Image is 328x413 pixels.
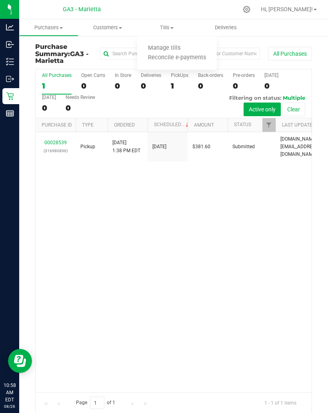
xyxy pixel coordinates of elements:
[20,24,78,31] span: Purchases
[6,58,14,66] inline-svg: Inventory
[154,122,190,127] a: Scheduled
[204,24,248,31] span: Deliveries
[198,81,223,91] div: 0
[69,397,122,409] span: Page of 1
[6,92,14,100] inline-svg: Retail
[196,19,256,36] a: Deliveries
[282,122,322,128] a: Last Updated By
[78,19,138,36] a: Customers
[137,24,196,31] span: Tills
[264,81,278,91] div: 0
[42,103,56,113] div: 0
[234,122,251,127] a: Status
[115,73,131,78] div: In Store
[44,140,67,145] a: 00028539
[229,95,281,101] span: Filtering on status:
[35,50,88,65] span: GA3 - Marietta
[19,19,78,36] a: Purchases
[115,81,131,91] div: 0
[141,81,161,91] div: 0
[171,73,188,78] div: PickUps
[258,397,303,409] span: 1 - 1 of 1 items
[198,73,223,78] div: Back-orders
[42,81,72,91] div: 1
[112,139,140,154] span: [DATE] 1:38 PM EDT
[152,143,166,151] span: [DATE]
[137,54,217,61] span: Reconcile e-payments
[282,103,305,116] button: Clear
[63,6,101,13] span: GA3 - Marietta
[79,24,137,31] span: Customers
[6,75,14,83] inline-svg: Outbound
[6,109,14,117] inline-svg: Reports
[35,43,100,64] h3: Purchase Summary:
[171,81,188,91] div: 1
[4,382,16,403] p: 10:58 AM EDT
[233,81,255,91] div: 0
[66,95,95,100] div: Needs Review
[264,73,278,78] div: [DATE]
[100,48,260,60] input: Search Purchase ID, Original ID, State Registry ID or Customer Name...
[82,122,94,128] a: Type
[262,118,276,132] a: Filter
[192,143,210,151] span: $381.60
[81,81,105,91] div: 0
[268,47,312,60] button: All Purchases
[6,40,14,48] inline-svg: Inbound
[261,6,313,12] span: Hi, [PERSON_NAME]!
[66,103,95,113] div: 0
[137,19,196,36] a: Tills Manage tills Reconcile e-payments
[242,6,252,13] div: Manage settings
[80,143,95,151] span: Pickup
[90,397,104,409] input: 1
[114,122,135,128] a: Ordered
[40,147,71,155] p: (316980896)
[283,95,305,101] span: Multiple
[194,122,214,128] a: Amount
[6,23,14,31] inline-svg: Analytics
[42,95,56,100] div: [DATE]
[81,73,105,78] div: Open Carts
[42,122,72,128] a: Purchase ID
[42,73,72,78] div: All Purchases
[141,73,161,78] div: Deliveries
[244,103,281,116] button: Active only
[232,143,255,151] span: Submitted
[233,73,255,78] div: Pre-orders
[4,403,16,409] p: 08/26
[137,45,191,52] span: Manage tills
[8,349,32,373] iframe: Resource center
